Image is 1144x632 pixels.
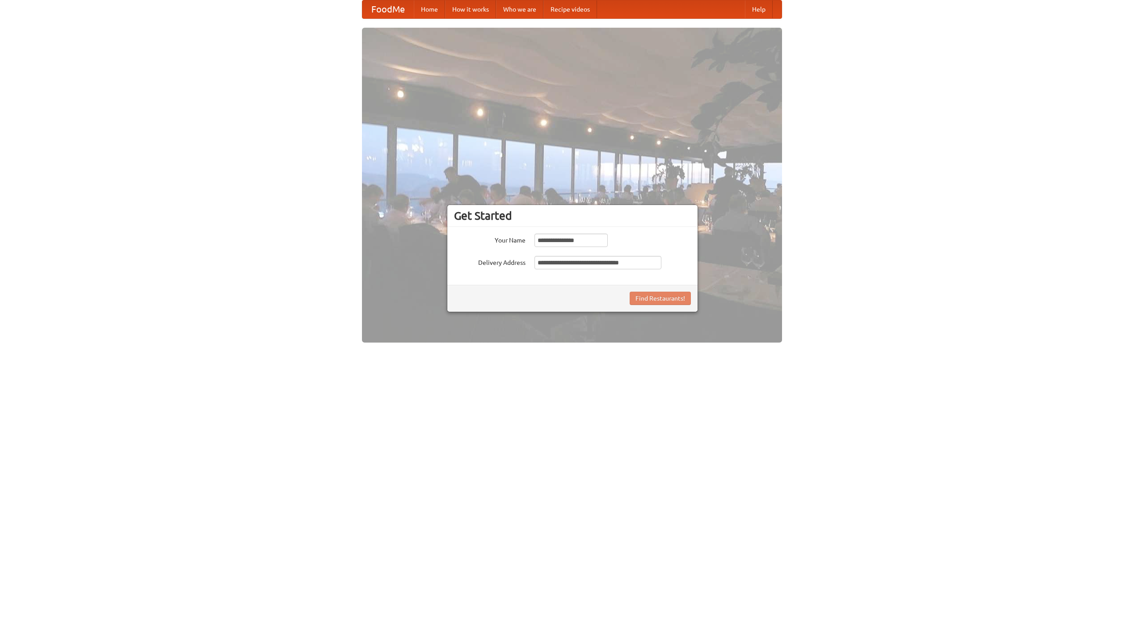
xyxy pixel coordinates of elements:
a: Recipe videos [543,0,597,18]
button: Find Restaurants! [630,292,691,305]
h3: Get Started [454,209,691,222]
a: FoodMe [362,0,414,18]
a: Who we are [496,0,543,18]
a: How it works [445,0,496,18]
a: Home [414,0,445,18]
label: Delivery Address [454,256,526,267]
a: Help [745,0,773,18]
label: Your Name [454,234,526,245]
